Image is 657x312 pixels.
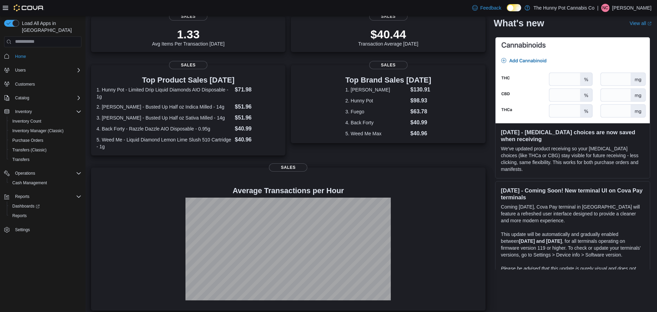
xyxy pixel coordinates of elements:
a: Dashboards [7,201,84,211]
span: Sales [369,12,408,21]
a: Inventory Manager (Classic) [10,127,66,135]
a: Transfers (Classic) [10,146,49,154]
dd: $51.96 [235,103,280,111]
dt: 2. Hunny Pot [345,97,408,104]
p: | [597,4,598,12]
dt: 2. [PERSON_NAME] - Busted Up Half oz Indica Milled - 14g [96,103,232,110]
span: Dashboards [10,202,81,210]
a: Inventory Count [10,117,44,125]
p: This update will be automatically and gradually enabled between , for all terminals operating on ... [501,231,644,259]
strong: [DATE] and [DATE] [519,239,562,244]
dt: 1. Hunny Pot - Limited Drip Liquid Diamonds AIO Disposable - 1g [96,86,232,100]
div: Nick Cirinna [601,4,609,12]
button: Users [1,65,84,75]
dd: $40.99 [235,125,280,133]
span: Catalog [15,95,29,101]
dd: $130.91 [410,86,431,94]
span: Dashboards [12,203,40,209]
span: Operations [15,171,35,176]
span: Inventory Count [12,118,41,124]
button: Reports [1,192,84,201]
span: Home [12,52,81,61]
span: Customers [12,80,81,88]
a: Dashboards [10,202,42,210]
span: Inventory [12,108,81,116]
button: Inventory [12,108,35,116]
a: View allExternal link [630,21,652,26]
button: Transfers [7,155,84,164]
dt: 5. Weed Me Max [345,130,408,137]
span: Catalog [12,94,81,102]
span: Customers [15,82,35,87]
p: The Hunny Pot Cannabis Co [533,4,594,12]
span: Users [15,67,26,73]
span: Inventory Manager (Classic) [10,127,81,135]
span: Reports [12,192,81,201]
dd: $40.96 [410,129,431,138]
span: Transfers [10,155,81,164]
a: Customers [12,80,38,88]
span: Transfers [12,157,29,162]
span: Home [15,54,26,59]
span: Users [12,66,81,74]
button: Inventory [1,107,84,116]
span: Settings [12,225,81,234]
h3: Top Product Sales [DATE] [96,76,280,84]
span: Cash Management [12,180,47,186]
a: Purchase Orders [10,136,46,145]
a: Transfers [10,155,32,164]
span: Purchase Orders [10,136,81,145]
span: Inventory [15,109,32,114]
span: Cash Management [10,179,81,187]
em: Please be advised that this update is purely visual and does not impact payment functionality. [501,266,636,278]
span: Sales [269,163,307,172]
button: Operations [1,169,84,178]
a: Settings [12,226,33,234]
a: Home [12,52,29,61]
span: Feedback [480,4,501,11]
button: Reports [12,192,32,201]
p: [PERSON_NAME] [612,4,652,12]
button: Reports [7,211,84,221]
button: Catalog [12,94,32,102]
div: Avg Items Per Transaction [DATE] [152,27,224,47]
dd: $40.99 [410,118,431,127]
span: Reports [15,194,29,199]
span: Load All Apps in [GEOGRAPHIC_DATA] [19,20,81,34]
span: Transfers (Classic) [12,147,47,153]
dd: $51.96 [235,114,280,122]
a: Feedback [469,1,504,15]
button: Home [1,51,84,61]
img: Cova [14,4,44,11]
button: Transfers (Classic) [7,145,84,155]
button: Catalog [1,93,84,103]
span: Inventory Manager (Classic) [12,128,64,134]
h3: Top Brand Sales [DATE] [345,76,431,84]
input: Dark Mode [507,4,521,11]
h3: [DATE] - [MEDICAL_DATA] choices are now saved when receiving [501,129,644,143]
dd: $98.93 [410,97,431,105]
dt: 3. [PERSON_NAME] - Busted Up Half oz Sativa Milled - 14g [96,114,232,121]
span: Operations [12,169,81,177]
button: Settings [1,225,84,235]
button: Customers [1,79,84,89]
div: Transaction Average [DATE] [358,27,418,47]
span: Sales [169,12,207,21]
span: NC [602,4,608,12]
p: $40.44 [358,27,418,41]
span: Settings [15,227,30,233]
dt: 4. Back Forty [345,119,408,126]
button: Inventory Count [7,116,84,126]
span: Sales [369,61,408,69]
p: 1.33 [152,27,224,41]
span: Sales [169,61,207,69]
button: Inventory Manager (Classic) [7,126,84,136]
nav: Complex example [4,49,81,253]
button: Cash Management [7,178,84,188]
dt: 4. Back Forty - Razzle Dazzle AIO Disposable - 0.95g [96,125,232,132]
h4: Average Transactions per Hour [96,187,480,195]
button: Operations [12,169,38,177]
dd: $40.96 [235,136,280,144]
dd: $71.98 [235,86,280,94]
